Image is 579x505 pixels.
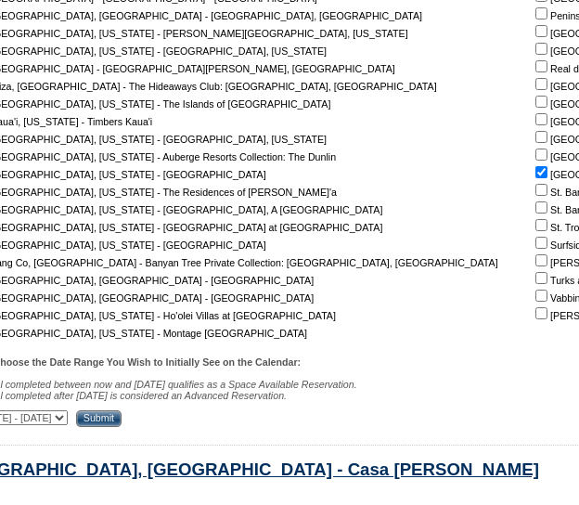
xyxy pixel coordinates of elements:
[76,410,122,427] input: Submit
